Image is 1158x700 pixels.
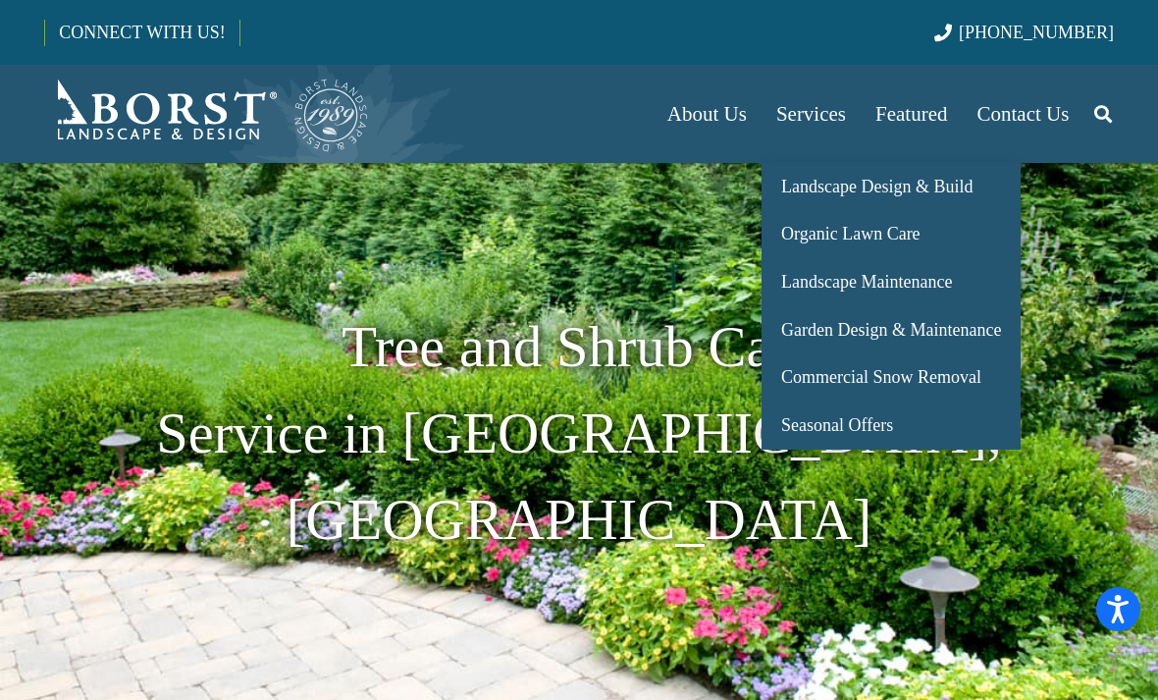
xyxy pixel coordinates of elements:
a: Search [1083,89,1123,138]
a: Borst-Logo [44,75,370,153]
a: CONNECT WITH US! [45,9,238,56]
span: Landscape Maintenance [781,272,952,292]
span: Contact Us [977,102,1070,126]
span: Garden Design & Maintenance [781,320,1001,340]
span: Commercial Snow Removal [781,367,981,387]
a: Commercial Snow Removal [762,353,1021,402]
span: About Us [667,102,747,126]
a: Landscape Design & Build [762,163,1021,211]
a: Seasonal Offers [762,402,1021,450]
a: [PHONE_NUMBER] [934,23,1114,42]
a: Landscape Maintenance [762,258,1021,306]
h1: Tree and Shrub Care Service in [GEOGRAPHIC_DATA], [GEOGRAPHIC_DATA] [44,304,1114,563]
a: Garden Design & Maintenance [762,306,1021,354]
span: [PHONE_NUMBER] [959,23,1114,42]
a: Organic Lawn Care [762,211,1021,259]
a: Contact Us [963,65,1084,163]
span: Featured [875,102,947,126]
span: Landscape Design & Build [781,177,973,196]
a: Services [762,65,861,163]
span: Organic Lawn Care [781,224,921,243]
span: Seasonal Offers [781,415,893,435]
span: Services [776,102,846,126]
a: Featured [861,65,962,163]
a: About Us [653,65,762,163]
